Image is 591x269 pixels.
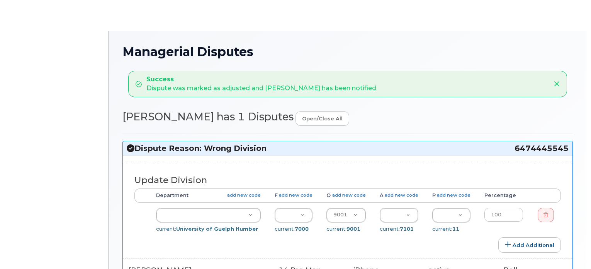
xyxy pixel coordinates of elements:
h3: Dispute Reason: Wrong Division [127,143,569,154]
strong: 7000 [295,226,309,232]
strong: 9001 [346,226,360,232]
span: current: [380,226,414,232]
strong: University of Guelph Humber [176,226,258,232]
span: current: [326,226,360,232]
th: O [319,188,372,202]
a: Add Additional [498,237,561,253]
div: Dispute was marked as adjusted and [PERSON_NAME] has been notified [146,75,376,93]
h2: [PERSON_NAME] has 1 Disputes [122,111,573,126]
a: 9001 [327,208,365,222]
h1: Managerial Disputes [122,45,573,58]
a: add new code [227,192,261,199]
th: Department [149,188,268,202]
th: Percentage [477,188,530,202]
th: A [373,188,425,202]
a: open/close all [295,111,349,126]
span: current: [275,226,309,232]
strong: Success [146,75,376,84]
span: current: [156,226,258,232]
a: add new code [279,192,312,199]
h3: Update Division [134,175,561,185]
a: add new code [437,192,470,199]
span: current: [432,226,459,232]
th: F [268,188,319,202]
a: add new code [332,192,366,199]
th: P [425,188,477,202]
span: 9001 [333,212,347,218]
a: add new code [385,192,418,199]
strong: 11 [452,226,459,232]
strong: 7101 [400,226,414,232]
span: 6474445545 [515,143,569,154]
